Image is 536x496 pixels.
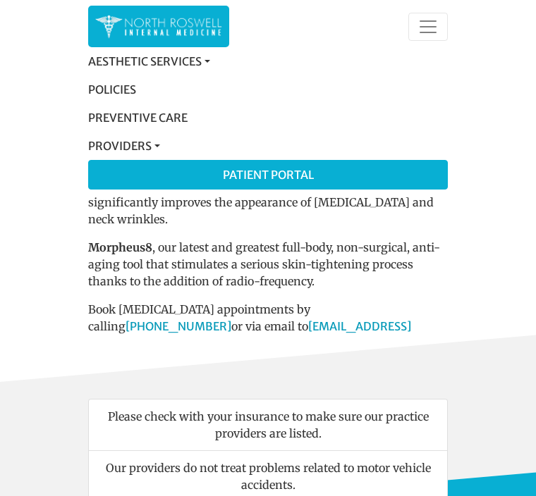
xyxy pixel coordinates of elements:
[88,75,448,104] a: Policies
[88,399,448,451] li: Please check with your insurance to make sure our practice providers are listed.
[126,319,231,333] a: [PHONE_NUMBER]
[408,13,448,41] button: Toggle navigation
[88,239,448,290] p: , our latest and greatest full-body, non-surgical, anti-aging tool that stimulates a serious skin...
[88,301,448,352] p: Book [MEDICAL_DATA] appointments by calling or via email to
[88,132,448,160] a: Providers
[88,240,152,254] b: Morpheus8
[88,47,448,75] a: Aesthetic Services
[89,161,447,189] a: Patient Portal
[95,13,222,40] img: North Roswell Internal Medicine
[88,104,448,132] a: Preventive Care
